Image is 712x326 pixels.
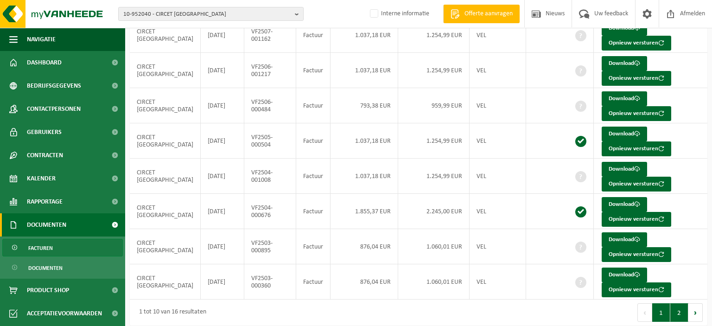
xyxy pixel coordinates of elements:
[443,5,520,23] a: Offerte aanvragen
[27,121,62,144] span: Gebruikers
[398,159,470,194] td: 1.254,99 EUR
[244,229,296,264] td: VF2503-000895
[2,239,123,256] a: Facturen
[602,71,671,86] button: Opnieuw versturen
[130,194,201,229] td: CIRCET [GEOGRAPHIC_DATA]
[27,213,66,237] span: Documenten
[296,264,331,300] td: Factuur
[244,18,296,53] td: VF2507-001162
[331,53,398,88] td: 1.037,18 EUR
[244,194,296,229] td: VF2504-000676
[244,264,296,300] td: VF2503-000360
[398,123,470,159] td: 1.254,99 EUR
[398,229,470,264] td: 1.060,01 EUR
[470,159,526,194] td: VEL
[688,303,703,322] button: Next
[244,88,296,123] td: VF2506-000484
[244,159,296,194] td: VF2504-001008
[130,18,201,53] td: CIRCET [GEOGRAPHIC_DATA]
[470,123,526,159] td: VEL
[201,123,244,159] td: [DATE]
[27,279,69,302] span: Product Shop
[201,194,244,229] td: [DATE]
[296,194,331,229] td: Factuur
[2,259,123,276] a: Documenten
[602,141,671,156] button: Opnieuw versturen
[296,123,331,159] td: Factuur
[602,177,671,192] button: Opnieuw versturen
[470,264,526,300] td: VEL
[244,123,296,159] td: VF2505-000504
[637,303,652,322] button: Previous
[27,144,63,167] span: Contracten
[602,197,647,212] a: Download
[130,159,201,194] td: CIRCET [GEOGRAPHIC_DATA]
[602,232,647,247] a: Download
[201,53,244,88] td: [DATE]
[296,53,331,88] td: Factuur
[398,264,470,300] td: 1.060,01 EUR
[602,212,671,227] button: Opnieuw versturen
[130,53,201,88] td: CIRCET [GEOGRAPHIC_DATA]
[602,268,647,282] a: Download
[201,159,244,194] td: [DATE]
[27,302,102,325] span: Acceptatievoorwaarden
[470,194,526,229] td: VEL
[201,229,244,264] td: [DATE]
[670,303,688,322] button: 2
[130,264,201,300] td: CIRCET [GEOGRAPHIC_DATA]
[296,159,331,194] td: Factuur
[27,190,63,213] span: Rapportage
[652,303,670,322] button: 1
[602,247,671,262] button: Opnieuw versturen
[201,264,244,300] td: [DATE]
[331,194,398,229] td: 1.855,37 EUR
[602,21,647,36] a: Download
[27,51,62,74] span: Dashboard
[130,229,201,264] td: CIRCET [GEOGRAPHIC_DATA]
[602,91,647,106] a: Download
[331,88,398,123] td: 793,38 EUR
[602,282,671,297] button: Opnieuw versturen
[244,53,296,88] td: VF2506-001217
[602,106,671,121] button: Opnieuw versturen
[331,229,398,264] td: 876,04 EUR
[602,162,647,177] a: Download
[296,88,331,123] td: Factuur
[130,123,201,159] td: CIRCET [GEOGRAPHIC_DATA]
[331,18,398,53] td: 1.037,18 EUR
[27,97,81,121] span: Contactpersonen
[331,159,398,194] td: 1.037,18 EUR
[28,239,53,257] span: Facturen
[201,88,244,123] td: [DATE]
[368,7,429,21] label: Interne informatie
[123,7,291,21] span: 10-952040 - CIRCET [GEOGRAPHIC_DATA]
[296,18,331,53] td: Factuur
[398,18,470,53] td: 1.254,99 EUR
[602,56,647,71] a: Download
[27,28,56,51] span: Navigatie
[602,127,647,141] a: Download
[470,229,526,264] td: VEL
[470,53,526,88] td: VEL
[27,74,81,97] span: Bedrijfsgegevens
[27,167,56,190] span: Kalender
[134,304,206,321] div: 1 tot 10 van 16 resultaten
[462,9,515,19] span: Offerte aanvragen
[201,18,244,53] td: [DATE]
[28,259,63,277] span: Documenten
[470,18,526,53] td: VEL
[331,264,398,300] td: 876,04 EUR
[296,229,331,264] td: Factuur
[602,36,671,51] button: Opnieuw versturen
[398,194,470,229] td: 2.245,00 EUR
[130,88,201,123] td: CIRCET [GEOGRAPHIC_DATA]
[331,123,398,159] td: 1.037,18 EUR
[470,88,526,123] td: VEL
[398,53,470,88] td: 1.254,99 EUR
[398,88,470,123] td: 959,99 EUR
[118,7,304,21] button: 10-952040 - CIRCET [GEOGRAPHIC_DATA]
